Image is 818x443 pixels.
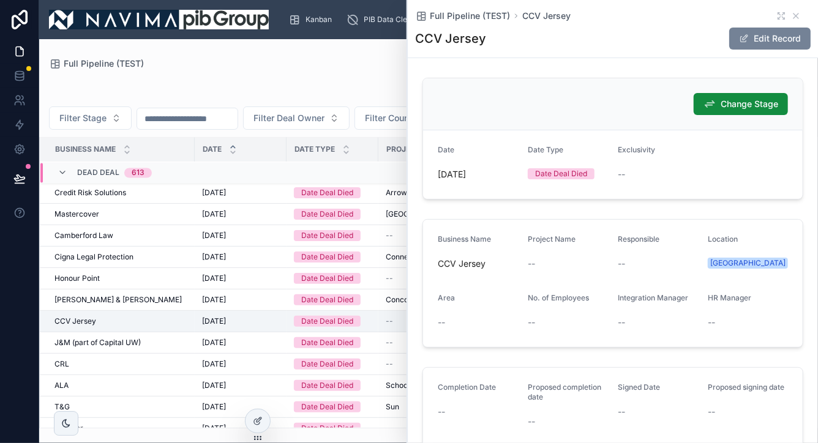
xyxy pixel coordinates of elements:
[694,93,788,115] button: Change Stage
[528,415,535,428] span: --
[438,145,454,154] span: Date
[708,406,715,418] span: --
[386,381,419,390] span: Schooner
[294,401,371,412] a: Date Deal Died
[618,316,625,329] span: --
[54,423,187,433] a: Lockyer
[708,382,784,392] span: Proposed signing date
[438,168,518,181] span: [DATE]
[528,145,563,154] span: Date Type
[202,252,279,262] a: [DATE]
[294,209,371,220] a: Date Deal Died
[386,188,407,198] span: Arrow
[294,359,371,370] a: Date Deal Died
[54,188,187,198] a: Credit Risk Solutions
[386,274,504,283] a: --
[386,423,393,433] span: --
[522,10,571,22] span: CCV Jersey
[294,251,371,262] a: Date Deal Died
[301,251,353,262] div: Date Deal Died
[54,381,69,390] span: ALA
[301,337,353,348] div: Date Deal Died
[294,380,371,391] a: Date Deal Died
[202,231,226,240] span: [DATE]
[618,168,625,181] span: --
[618,145,655,154] span: Exclusivity
[438,316,445,329] span: --
[202,209,279,219] a: [DATE]
[59,112,107,124] span: Filter Stage
[306,15,332,24] span: Kanban
[710,258,786,269] div: [GEOGRAPHIC_DATA]
[301,187,353,198] div: Date Deal Died
[54,338,141,348] span: J&M (part of Capital UW)
[202,381,226,390] span: [DATE]
[54,359,187,369] a: CRL
[708,293,751,302] span: HR Manager
[243,106,350,130] button: Select Button
[386,381,504,390] a: Schooner
[618,234,659,244] span: Responsible
[202,359,226,369] span: [DATE]
[54,274,187,283] a: Honour Point
[301,209,353,220] div: Date Deal Died
[618,406,625,418] span: --
[294,187,371,198] a: Date Deal Died
[54,188,126,198] span: Credit Risk Solutions
[415,30,486,47] h1: CCV Jersey
[202,402,279,412] a: [DATE]
[618,293,688,302] span: Integration Manager
[49,10,269,29] img: App logo
[438,234,491,244] span: Business Name
[535,168,587,179] div: Date Deal Died
[54,338,187,348] a: J&M (part of Capital UW)
[343,9,432,31] a: PIB Data Cleanse
[202,338,226,348] span: [DATE]
[54,209,99,219] span: Mastercover
[202,188,279,198] a: [DATE]
[386,295,504,305] a: Concorde
[294,423,371,434] a: Date Deal Died
[301,423,353,434] div: Date Deal Died
[438,406,445,418] span: --
[202,188,226,198] span: [DATE]
[386,295,420,305] span: Concorde
[202,295,226,305] span: [DATE]
[202,338,279,348] a: [DATE]
[54,295,187,305] a: [PERSON_NAME] & [PERSON_NAME]
[386,274,393,283] span: --
[49,106,132,130] button: Select Button
[54,252,187,262] a: Cigna Legal Protection
[528,234,576,244] span: Project Name
[708,316,715,329] span: --
[355,106,445,130] button: Select Button
[386,402,399,412] span: Sun
[528,382,601,401] span: Proposed completion date
[202,423,226,433] span: [DATE]
[294,294,371,305] a: Date Deal Died
[49,58,144,70] a: Full Pipeline (TEST)
[202,209,226,219] span: [DATE]
[54,316,187,326] a: CCV Jersey
[202,423,279,433] a: [DATE]
[386,188,504,198] a: Arrow
[64,58,144,70] span: Full Pipeline (TEST)
[202,316,226,326] span: [DATE]
[301,294,353,305] div: Date Deal Died
[54,402,187,412] a: T&G
[729,28,811,50] button: Edit Record
[386,231,504,240] a: --
[54,316,96,326] span: CCV Jersey
[294,230,371,241] a: Date Deal Died
[54,359,69,369] span: CRL
[386,209,504,219] a: [GEOGRAPHIC_DATA]
[202,274,279,283] a: [DATE]
[54,231,113,240] span: Camberford Law
[301,230,353,241] div: Date Deal Died
[54,274,100,283] span: Honour Point
[386,145,445,155] span: Project Name
[386,338,393,348] span: --
[54,231,187,240] a: Camberford Law
[528,258,535,270] span: --
[430,10,510,22] span: Full Pipeline (TEST)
